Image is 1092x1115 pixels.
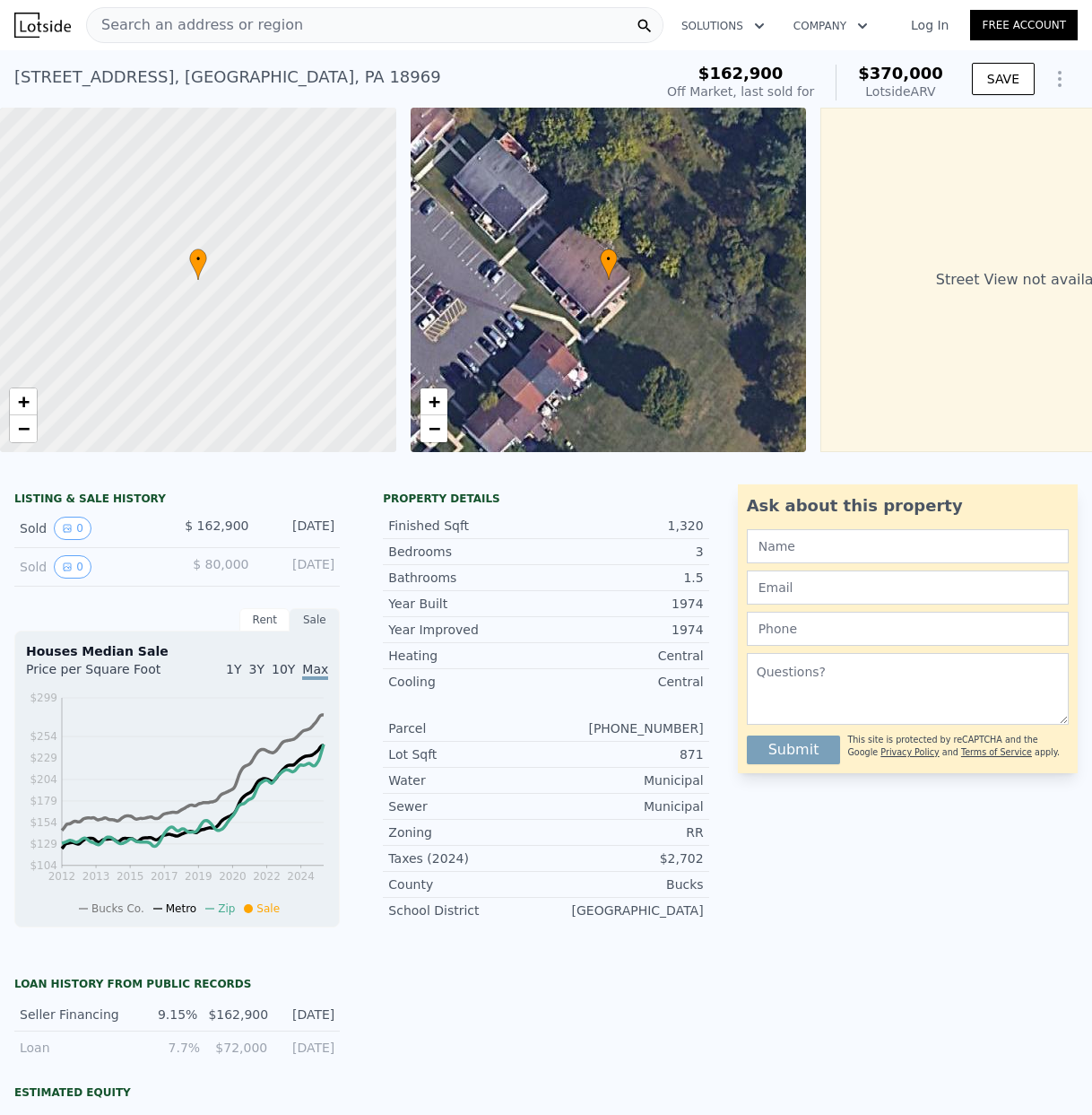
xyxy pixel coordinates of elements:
[10,388,37,415] a: Zoom in
[667,10,779,42] button: Solutions
[428,417,439,440] span: −
[747,736,841,764] button: Submit
[189,251,207,267] span: •
[26,642,328,660] div: Houses Median Sale
[208,1006,268,1024] div: $162,900
[546,875,704,893] div: Bucks
[18,417,30,440] span: −
[428,390,439,413] span: +
[253,870,281,883] tspan: 2022
[287,870,315,883] tspan: 2024
[30,752,57,764] tspan: $229
[970,10,1078,40] a: Free Account
[185,870,212,883] tspan: 2019
[30,859,57,872] tspan: $104
[20,1006,131,1024] div: Seller Financing
[189,248,207,280] div: •
[546,797,704,815] div: Municipal
[388,745,546,763] div: Lot Sqft
[30,838,57,850] tspan: $129
[263,555,334,579] div: [DATE]
[20,1039,133,1057] div: Loan
[747,571,1069,605] input: Email
[26,660,178,689] div: Price per Square Foot
[388,902,546,919] div: School District
[388,823,546,841] div: Zoning
[54,555,91,579] button: View historical data
[747,529,1069,563] input: Name
[880,747,939,757] a: Privacy Policy
[388,517,546,535] div: Finished Sqft
[14,977,340,991] div: Loan history from public records
[256,902,280,915] span: Sale
[263,517,334,540] div: [DATE]
[388,543,546,561] div: Bedrooms
[600,248,618,280] div: •
[667,83,814,100] div: Off Market, last sold for
[546,771,704,789] div: Municipal
[218,902,235,915] span: Zip
[961,747,1032,757] a: Terms of Service
[388,647,546,665] div: Heating
[30,773,57,786] tspan: $204
[239,608,290,632] div: Rent
[779,10,882,42] button: Company
[302,662,328,680] span: Max
[388,771,546,789] div: Water
[388,719,546,737] div: Parcel
[889,16,970,34] a: Log In
[30,795,57,807] tspan: $179
[10,415,37,442] a: Zoom out
[91,902,144,915] span: Bucks Co.
[546,595,704,613] div: 1974
[30,692,57,704] tspan: $299
[14,492,340,510] div: LISTING & SALE HISTORY
[14,13,71,38] img: Lotside
[698,64,784,83] span: $162,900
[546,543,704,561] div: 3
[290,608,340,632] div: Sale
[858,64,943,83] span: $370,000
[388,595,546,613] div: Year Built
[847,728,1069,764] div: This site is protected by reCAPTCHA and the Google and apply.
[20,555,163,579] div: Sold
[54,517,91,540] button: View historical data
[388,621,546,639] div: Year Improved
[166,902,196,915] span: Metro
[388,875,546,893] div: County
[388,569,546,587] div: Bathrooms
[279,1006,334,1024] div: [DATE]
[388,797,546,815] div: Sewer
[388,849,546,867] div: Taxes (2024)
[226,662,241,676] span: 1Y
[14,1085,340,1100] div: Estimated Equity
[143,1039,200,1057] div: 7.7%
[383,492,708,506] div: Property details
[82,870,110,883] tspan: 2013
[546,745,704,763] div: 871
[546,621,704,639] div: 1974
[546,823,704,841] div: RR
[249,662,264,676] span: 3Y
[1042,61,1078,97] button: Show Options
[142,1006,197,1024] div: 9.15%
[388,673,546,691] div: Cooling
[858,83,943,100] div: Lotside ARV
[600,251,618,267] span: •
[219,870,247,883] tspan: 2020
[30,730,57,743] tspan: $254
[420,388,447,415] a: Zoom in
[546,517,704,535] div: 1,320
[87,14,303,36] span: Search an address or region
[747,493,1069,518] div: Ask about this property
[420,415,447,442] a: Zoom out
[211,1039,267,1057] div: $72,000
[546,719,704,737] div: [PHONE_NUMBER]
[14,65,441,90] div: [STREET_ADDRESS] , [GEOGRAPHIC_DATA] , PA 18969
[278,1039,334,1057] div: [DATE]
[193,557,248,571] span: $ 80,000
[117,870,144,883] tspan: 2015
[546,673,704,691] div: Central
[30,816,57,829] tspan: $154
[546,849,704,867] div: $2,702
